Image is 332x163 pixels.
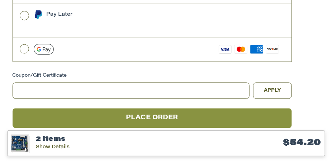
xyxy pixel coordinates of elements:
[13,83,250,99] input: Gift Certificate or Coupon Code
[36,145,70,150] a: Show Details
[34,22,180,28] iframe: PayPal Message 1
[11,135,28,152] img: ESU ~ LokSound DCC Decoder Tester ~ Motor, LED Monitor, Cube Speaker, E24 & More ~ 53900
[179,138,321,149] h3: $54.20
[34,10,43,19] img: Pay Later icon
[13,72,292,80] div: Coupon/Gift Certificate
[36,135,179,144] h3: 2 Items
[13,109,292,128] button: Place Order
[46,9,180,21] div: Pay Later
[253,83,292,99] button: Apply
[34,44,54,55] img: Google Pay icon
